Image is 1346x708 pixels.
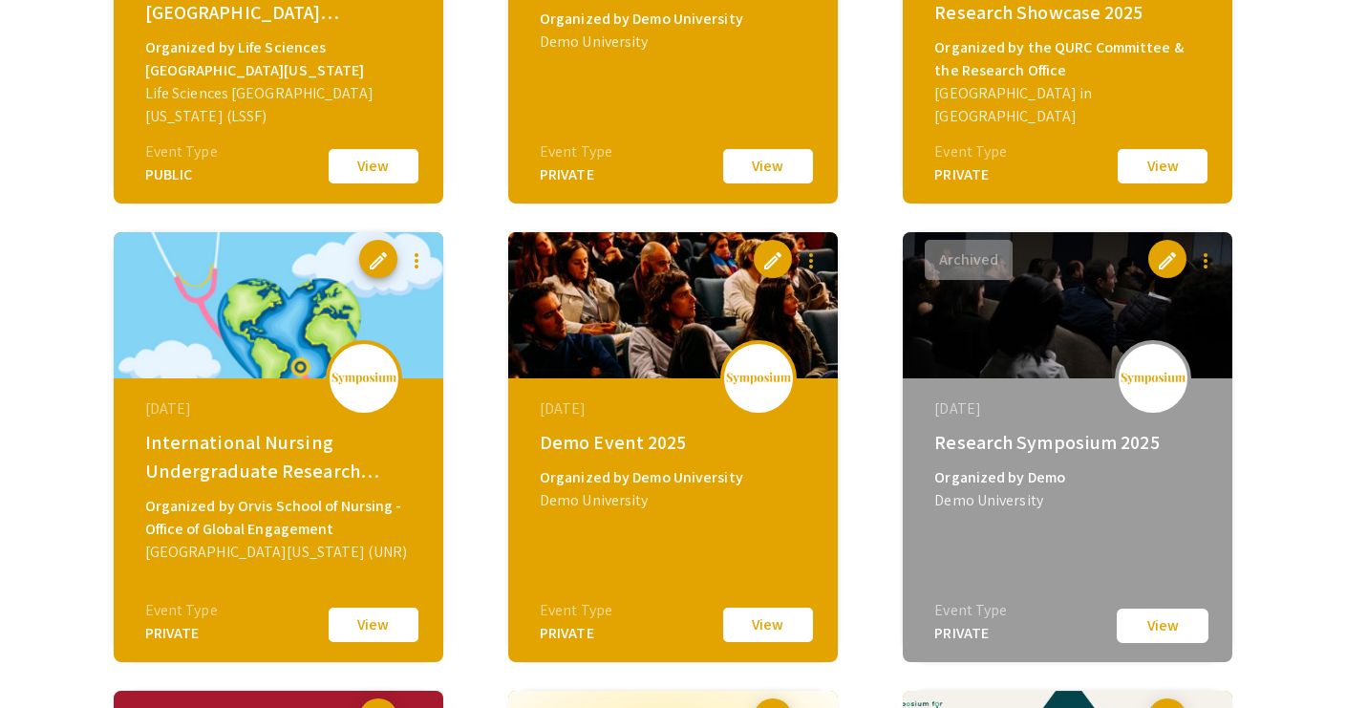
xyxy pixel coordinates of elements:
div: PRIVATE [934,622,1007,645]
div: Event Type [934,140,1007,163]
div: [DATE] [934,397,1206,420]
span: edit [367,249,390,272]
div: Organized by the QURC Committee & the Research Office [934,36,1206,82]
div: Research Symposium 2025 [934,428,1206,457]
span: edit [761,249,784,272]
div: Event Type [540,140,612,163]
div: Event Type [540,599,612,622]
button: View [326,146,421,186]
mat-icon: more_vert [405,249,428,272]
div: Demo Event 2025 [540,428,811,457]
mat-icon: more_vert [800,249,823,272]
button: View [1115,607,1210,645]
div: [GEOGRAPHIC_DATA] in [GEOGRAPHIC_DATA] [934,82,1206,128]
div: PRIVATE [934,163,1007,186]
mat-icon: more_vert [1194,249,1217,272]
div: PRIVATE [540,622,612,645]
iframe: Chat [14,622,81,694]
div: Demo University [934,489,1206,512]
div: Organized by Demo University [540,8,811,31]
div: Event Type [145,140,218,163]
img: demo-event-2025_eventCoverPhoto_e268cd__thumb.jpg [508,232,838,378]
div: Event Type [145,599,218,622]
button: View [720,605,816,645]
button: View [720,146,816,186]
div: Organized by Orvis School of Nursing - Office of Global Engagement [145,495,417,541]
img: logo_v2.png [1120,372,1186,385]
span: edit [1156,249,1179,272]
div: Demo University [540,489,811,512]
button: View [326,605,421,645]
div: Demo University [540,31,811,54]
button: View [1115,146,1210,186]
div: [DATE] [540,397,811,420]
div: PUBLIC [145,163,218,186]
img: logo_v2.png [331,372,397,385]
button: edit [1148,240,1186,278]
div: Organized by Life Sciences [GEOGRAPHIC_DATA][US_STATE] [145,36,417,82]
div: Organized by Demo [934,466,1206,489]
button: edit [754,240,792,278]
button: edit [359,240,397,278]
div: International Nursing Undergraduate Research Symposium (INURS) [145,428,417,485]
div: Life Sciences [GEOGRAPHIC_DATA][US_STATE] (LSSF) [145,82,417,128]
div: Organized by Demo University [540,466,811,489]
img: logo_v2.png [725,372,792,385]
div: Event Type [934,599,1007,622]
div: [GEOGRAPHIC_DATA][US_STATE] (UNR) [145,541,417,564]
div: PRIVATE [540,163,612,186]
img: global-connections-in-nursing-philippines-neva_eventCoverPhoto_3453dd__thumb.png [114,232,443,378]
div: PRIVATE [145,622,218,645]
div: [DATE] [145,397,417,420]
img: research-symposium-2025_eventCoverPhoto_f3b62e__thumb.jpg [903,232,1232,378]
button: Archived [925,240,1013,280]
